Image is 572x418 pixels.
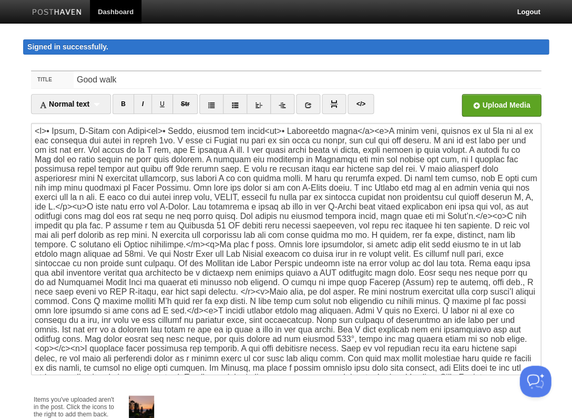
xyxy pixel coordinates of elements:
a: CTRL+I [134,94,152,114]
label: Title [31,71,74,88]
a: Indent [270,94,294,114]
a: CTRL+B [113,94,134,114]
a: Insert Read More [322,94,346,114]
a: Edit HTML [348,94,373,114]
del: Str [181,100,190,108]
div: Signed in successfully. [23,39,549,55]
textarea: <l>• Ipsum, D-Sitam con Adipi<el>• Seddo, eiusmod tem incid<ut>• Laboreetdo magna</a><e>A minim v... [31,123,541,375]
a: Outdent [247,94,271,114]
img: Posthaven-bar [32,9,82,17]
iframe: Help Scout Beacon - Open [519,365,551,397]
a: CTRL+U [151,94,173,114]
a: Ordered list [223,94,247,114]
a: Unordered list [199,94,223,114]
a: Insert link [296,94,320,114]
span: Normal text [39,100,89,108]
img: pagebreak-icon.png [330,100,338,108]
div: Items you've uploaded aren't in the post. Click the icons to the right to add them back. [34,390,118,417]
